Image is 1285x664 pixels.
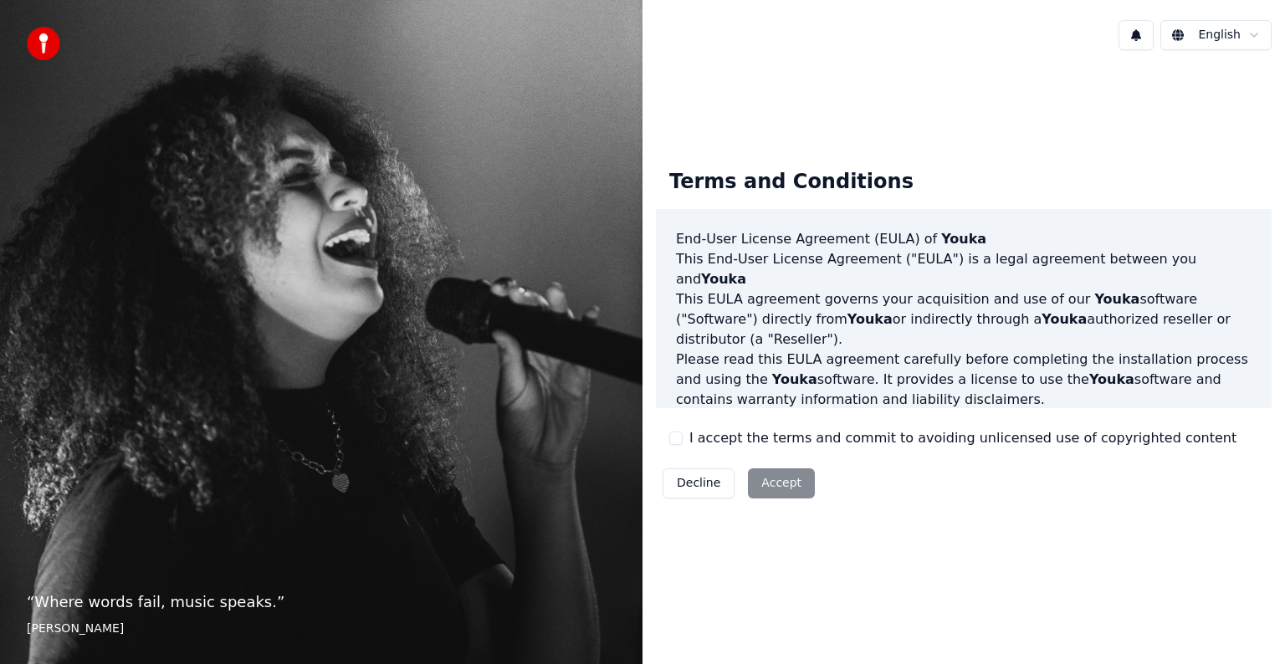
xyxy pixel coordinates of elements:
span: Youka [1042,311,1087,327]
p: “ Where words fail, music speaks. ” [27,590,616,614]
h3: End-User License Agreement (EULA) of [676,229,1252,249]
span: Youka [772,371,817,387]
img: youka [27,27,60,60]
span: Youka [1094,291,1139,307]
label: I accept the terms and commit to avoiding unlicensed use of copyrighted content [689,428,1236,448]
p: Please read this EULA agreement carefully before completing the installation process and using th... [676,350,1252,410]
span: Youka [701,271,746,287]
span: Youka [941,231,986,247]
button: Decline [663,468,735,498]
footer: [PERSON_NAME] [27,621,616,637]
span: Youka [1089,371,1134,387]
span: Youka [847,311,893,327]
p: This EULA agreement governs your acquisition and use of our software ("Software") directly from o... [676,289,1252,350]
div: Terms and Conditions [656,156,927,209]
p: This End-User License Agreement ("EULA") is a legal agreement between you and [676,249,1252,289]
